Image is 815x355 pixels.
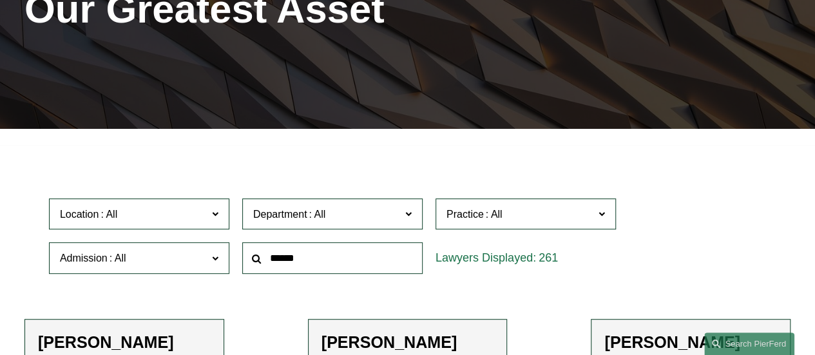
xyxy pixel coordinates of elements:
h2: [PERSON_NAME] [38,332,211,352]
span: Department [253,209,307,220]
h2: [PERSON_NAME] [604,332,777,352]
span: Location [60,209,99,220]
h2: [PERSON_NAME] [321,332,494,352]
span: 261 [539,251,558,264]
span: Admission [60,253,108,264]
span: Practice [446,209,484,220]
a: Search this site [704,332,794,355]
